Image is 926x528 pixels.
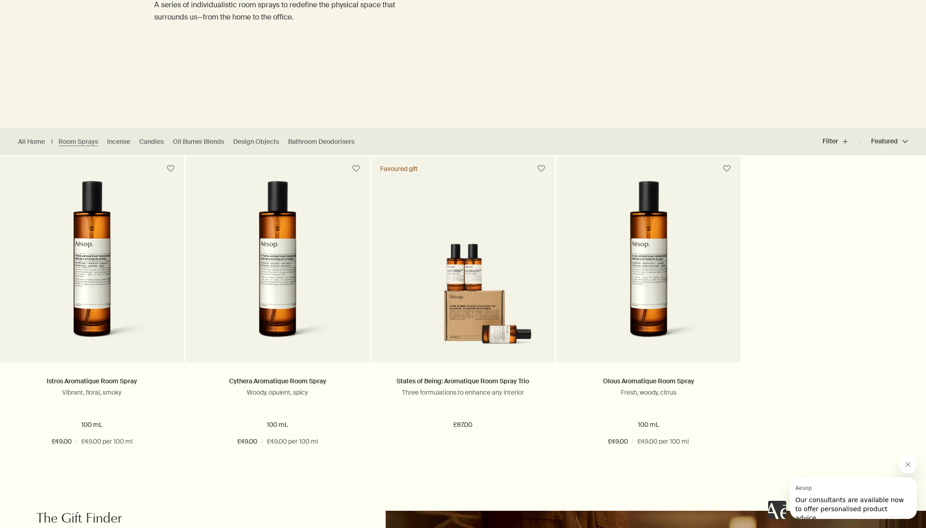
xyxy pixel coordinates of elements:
[385,244,542,349] img: Aromatique Room Spray Trio
[173,137,224,146] a: Oil Burner Blends
[75,436,78,447] span: /
[453,420,472,430] span: £87.00
[790,477,917,519] iframe: Message from Aesop
[186,181,370,362] a: Cythera Aromatique Room Spray in amber glass bottle
[162,161,179,177] button: Save to cabinet
[5,19,114,44] span: Our consultants are available now to offer personalised product advice.
[139,137,164,146] a: Candles
[860,131,908,152] button: Featured
[47,377,137,385] a: Istros Aromatique Room Spray
[603,377,694,385] a: Olous Aromatique Room Spray
[199,388,356,396] p: Woody, opulent, spicy
[823,131,860,152] button: Filter
[261,436,263,447] span: /
[899,455,917,474] iframe: Close message from Aesop
[533,161,549,177] button: Save to cabinet
[719,161,735,177] button: Save to cabinet
[348,161,364,177] button: Save to cabinet
[18,137,45,146] a: All Home
[19,181,165,349] img: Istros Aromatique Room Spray in amber glass bottle
[14,388,171,396] p: Vibrant, floral, smoky
[233,137,279,146] a: Design Objects
[267,436,318,447] span: £49.00 per 100 ml
[205,181,350,349] img: Cythera Aromatique Room Spray in amber glass bottle
[397,377,529,385] a: States of Being: Aromatique Room Spray Trio
[637,436,689,447] span: £49.00 per 100 ml
[570,388,727,396] p: Fresh, woody, citrus
[768,455,917,519] div: Aesop says "Our consultants are available now to offer personalised product advice.". Open messag...
[385,388,542,396] p: Three formulations to enhance any interior
[59,137,98,146] a: Room Sprays
[608,436,628,447] span: £49.00
[380,165,418,173] div: Favoured gift
[52,436,72,447] span: £49.00
[81,436,132,447] span: £49.00 per 100 ml
[632,436,634,447] span: /
[107,137,130,146] a: Incense
[237,436,257,447] span: £49.00
[576,181,721,349] img: Olous Aromatique Room Spray in amber glass bottle
[229,377,326,385] a: Cythera Aromatique Room Spray
[288,137,354,146] a: Bathroom Deodorisers
[768,501,786,519] iframe: no content
[556,181,740,362] a: Olous Aromatique Room Spray in amber glass bottle
[371,181,555,362] a: Aromatique Room Spray Trio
